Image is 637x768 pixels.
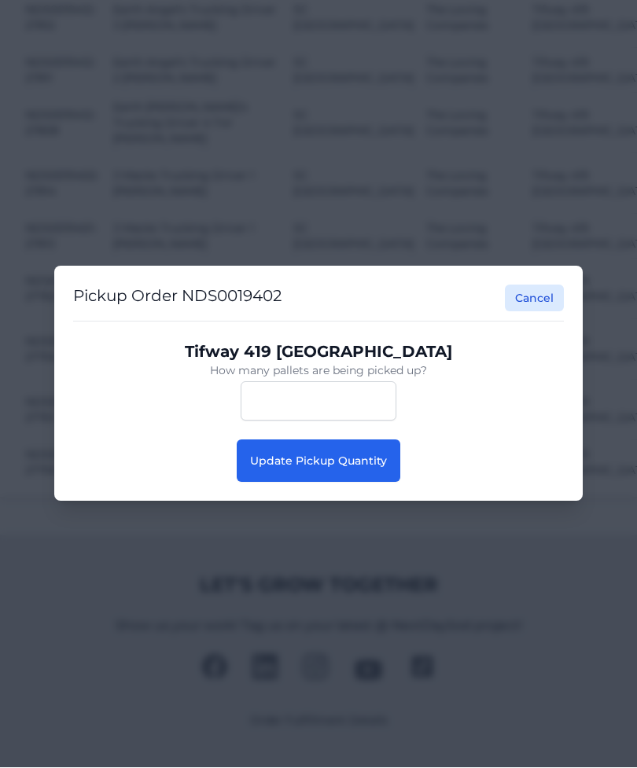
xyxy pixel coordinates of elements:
button: Update Pickup Quantity [237,440,400,483]
span: Update Pickup Quantity [250,454,387,469]
p: How many pallets are being picked up? [86,363,551,379]
h2: Pickup Order NDS0019402 [73,285,282,312]
button: Cancel [505,285,564,312]
p: Tifway 419 [GEOGRAPHIC_DATA] [86,341,551,363]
